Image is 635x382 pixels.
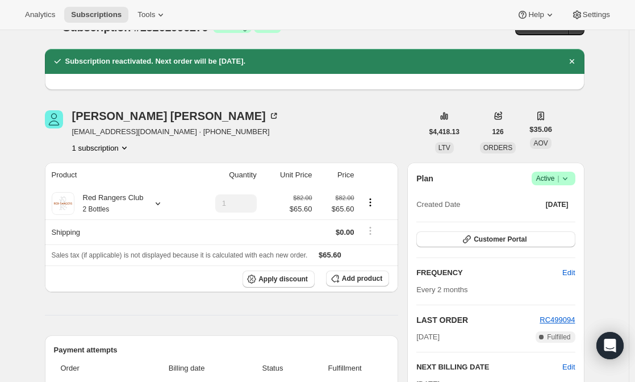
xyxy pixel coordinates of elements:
span: Settings [583,10,610,19]
h2: Subscription reactivated. Next order will be [DATE]. [65,56,246,67]
button: Customer Portal [416,231,575,247]
span: Billing date [135,363,238,374]
span: LTV [438,144,450,152]
span: Active [536,173,571,184]
span: Status [245,363,300,374]
span: ORDERS [483,144,512,152]
div: [PERSON_NAME] [PERSON_NAME] [72,110,279,122]
small: $82.00 [335,194,354,201]
th: Unit Price [260,163,316,188]
th: Price [315,163,357,188]
h2: FREQUENCY [416,267,562,279]
span: Fulfillment [307,363,382,374]
span: | [557,174,559,183]
th: Product [45,163,191,188]
button: Dismiss notification [564,53,580,69]
div: Red Rangers Club [74,192,144,215]
button: Help [510,7,562,23]
button: Edit [555,264,582,282]
span: [DATE] [416,331,440,343]
button: [DATE] [539,197,575,213]
button: Subscriptions [64,7,128,23]
span: MICHAEL HAWKINS [45,110,63,128]
span: $65.60 [319,251,341,259]
span: Apply discount [258,275,308,284]
button: Tools [131,7,173,23]
button: Analytics [18,7,62,23]
button: Product actions [361,196,379,209]
button: RC499094 [540,314,575,326]
h2: NEXT BILLING DATE [416,362,562,373]
th: Order [54,356,132,381]
small: $82.00 [293,194,312,201]
th: Quantity [191,163,260,188]
a: RC499094 [540,315,575,324]
span: Created Date [416,199,460,210]
h2: Plan [416,173,433,184]
img: product img [52,192,74,215]
button: 126 [486,124,511,140]
span: AOV [533,139,548,147]
th: Shipping [45,219,191,244]
button: Add product [326,271,389,286]
button: $4,418.13 [423,124,466,140]
span: $4,418.13 [429,127,459,136]
span: Help [528,10,544,19]
span: 126 [492,127,504,136]
h2: Payment attempts [54,344,390,356]
small: 2 Bottles [83,205,110,213]
button: Edit [562,362,575,373]
span: [DATE] [546,200,569,209]
span: $35.06 [529,124,552,135]
button: Shipping actions [361,225,379,237]
span: [EMAIL_ADDRESS][DOMAIN_NAME] · [PHONE_NUMBER] [72,126,279,138]
div: Open Intercom Messenger [596,332,624,359]
h2: LAST ORDER [416,314,540,326]
span: Tools [137,10,155,19]
span: $0.00 [336,228,354,236]
button: Settings [565,7,617,23]
span: Analytics [25,10,55,19]
span: Edit [562,267,575,279]
span: $65.60 [290,204,312,215]
span: Customer Portal [474,235,527,244]
span: Subscriptions [71,10,122,19]
span: Sales tax (if applicable) is not displayed because it is calculated with each new order. [52,251,308,259]
span: Add product [342,274,382,283]
button: Product actions [72,142,130,153]
span: Every 2 months [416,285,467,294]
button: Apply discount [243,271,315,288]
span: $65.60 [319,204,354,215]
span: Fulfilled [547,333,570,342]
